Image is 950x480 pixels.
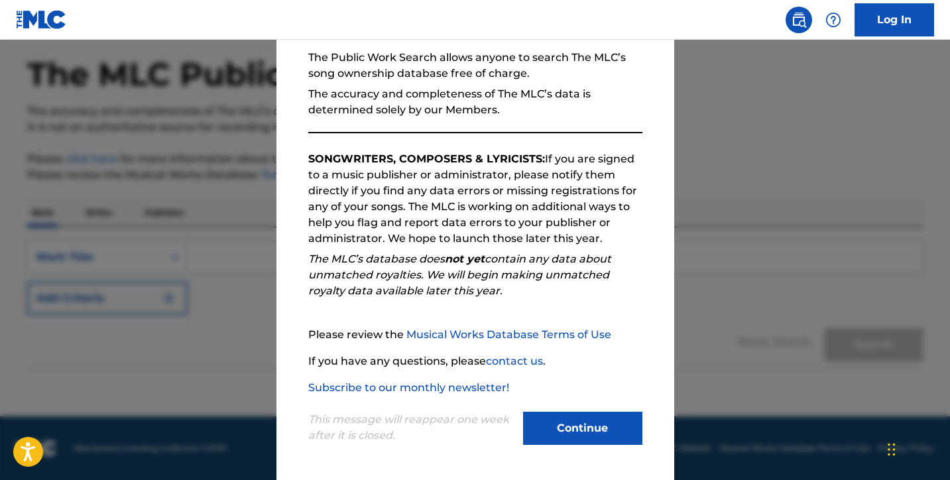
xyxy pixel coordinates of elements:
div: Drag [888,430,896,469]
a: Musical Works Database Terms of Use [406,328,611,341]
p: Please review the [308,327,642,343]
em: The MLC’s database does contain any data about unmatched royalties. We will begin making unmatche... [308,253,611,297]
a: Subscribe to our monthly newsletter! [308,381,509,394]
a: Log In [855,3,934,36]
img: MLC Logo [16,10,67,29]
p: If you have any questions, please . [308,353,642,369]
img: search [791,12,807,28]
p: The Public Work Search allows anyone to search The MLC’s song ownership database free of charge. [308,50,642,82]
p: This message will reappear one week after it is closed. [308,412,515,444]
a: contact us [486,355,543,367]
p: If you are signed to a music publisher or administrator, please notify them directly if you find ... [308,151,642,247]
a: Public Search [786,7,812,33]
button: Continue [523,412,642,445]
p: The accuracy and completeness of The MLC’s data is determined solely by our Members. [308,86,642,118]
img: help [825,12,841,28]
iframe: Chat Widget [884,416,950,480]
div: Help [820,7,847,33]
strong: SONGWRITERS, COMPOSERS & LYRICISTS: [308,152,545,165]
strong: not yet [445,253,485,265]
